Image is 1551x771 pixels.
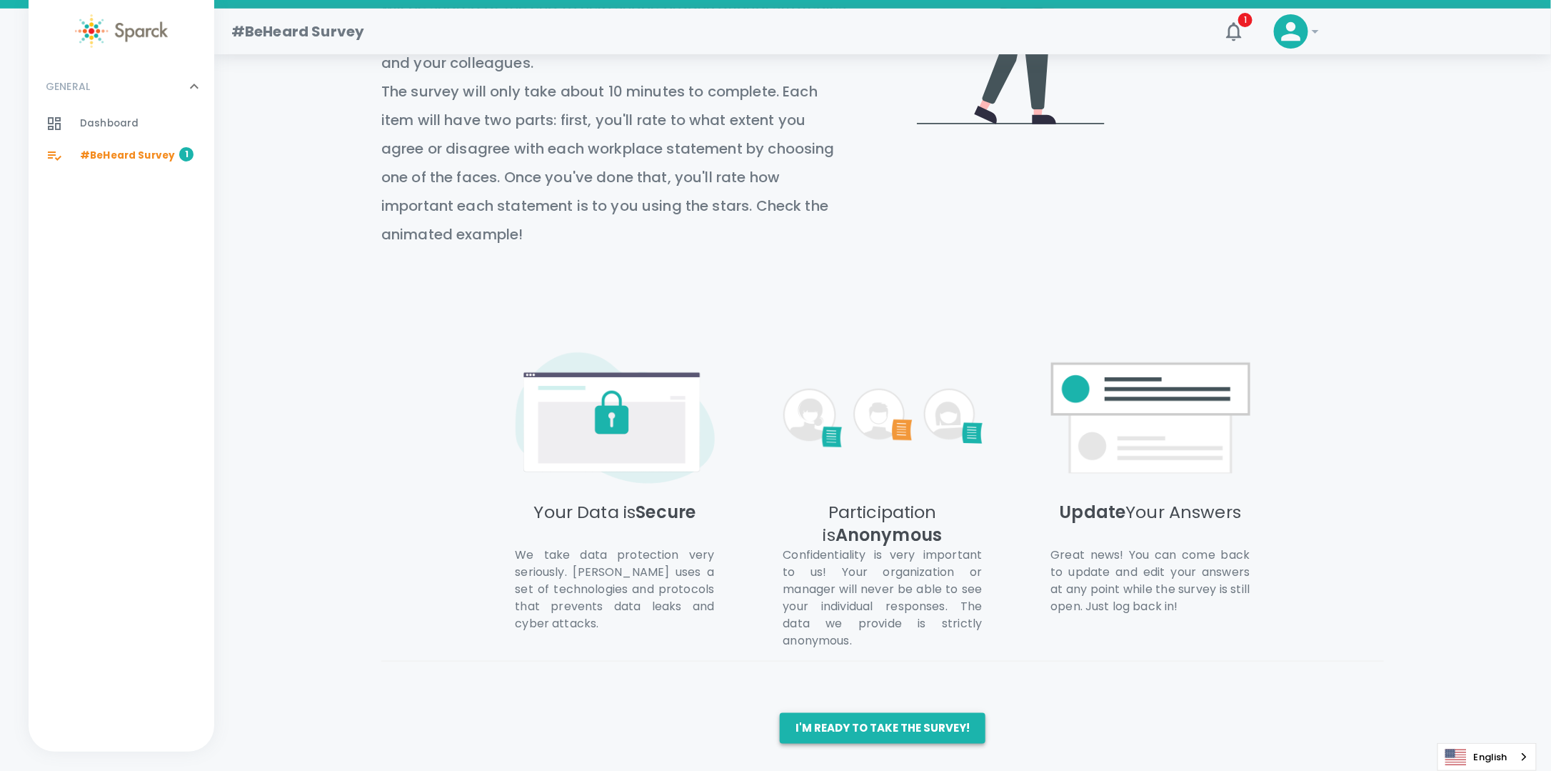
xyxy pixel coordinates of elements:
[1217,14,1251,49] button: 1
[780,713,985,743] button: I'm ready to take the survey!
[179,147,194,161] span: 1
[1060,500,1126,524] span: Update
[1051,547,1250,615] p: Great news! You can come back to update and edit your answers at any point while the survey is st...
[46,79,90,94] p: GENERAL
[75,14,168,48] img: Sparck logo
[516,352,715,484] img: [object Object]
[80,116,139,131] span: Dashboard
[29,108,214,139] a: Dashboard
[1437,743,1537,771] aside: Language selected: English
[29,14,214,48] a: Sparck logo
[783,501,983,547] h5: Participation is
[29,65,214,108] div: GENERAL
[516,547,715,632] p: We take data protection very seriously. [PERSON_NAME] uses a set of technologies and protocols th...
[29,108,214,177] div: GENERAL
[783,352,983,484] img: [object Object]
[80,149,175,163] span: #BeHeard Survey
[636,500,696,524] span: Secure
[29,140,214,171] a: #BeHeard Survey1
[231,20,364,43] h1: #BeHeard Survey
[783,547,983,650] p: Confidentiality is very important to us! Your organization or manager will never be able to see y...
[1051,352,1250,484] img: [object Object]
[516,501,715,547] h5: Your Data is
[1438,744,1536,770] a: English
[1437,743,1537,771] div: Language
[1051,501,1250,547] h5: Your Answers
[1238,13,1253,27] span: 1
[835,523,942,547] span: Anonymous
